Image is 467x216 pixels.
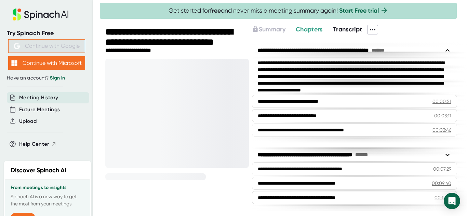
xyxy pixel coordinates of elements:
[435,194,451,201] div: 00:12:18
[19,94,58,102] button: Meeting History
[8,56,85,70] button: Continue with Microsoft
[11,166,66,175] h2: Discover Spinach AI
[50,75,65,81] a: Sign in
[7,75,86,81] div: Have an account?
[210,7,221,14] b: free
[169,7,388,15] span: Get started for and never miss a meeting summary again!
[296,25,323,34] button: Chapters
[19,106,60,114] button: Future Meetings
[432,127,451,133] div: 00:03:46
[333,25,362,34] button: Transcript
[333,26,362,33] span: Transcript
[252,25,285,34] button: Summary
[19,140,49,148] span: Help Center
[11,193,84,207] p: Spinach AI is a new way to get the most from your meetings
[19,117,37,125] button: Upload
[7,29,86,37] div: Try Spinach Free
[432,180,451,187] div: 00:09:40
[8,39,85,53] button: Continue with Google
[19,140,56,148] button: Help Center
[339,7,379,14] a: Start Free trial
[434,112,451,119] div: 00:03:11
[11,185,84,190] h3: From meetings to insights
[432,98,451,105] div: 00:00:51
[259,26,285,33] span: Summary
[296,26,323,33] span: Chapters
[252,25,296,34] div: Upgrade to access
[14,43,20,49] img: Aehbyd4JwY73AAAAAElFTkSuQmCC
[433,165,451,172] div: 00:07:29
[444,193,460,209] div: Open Intercom Messenger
